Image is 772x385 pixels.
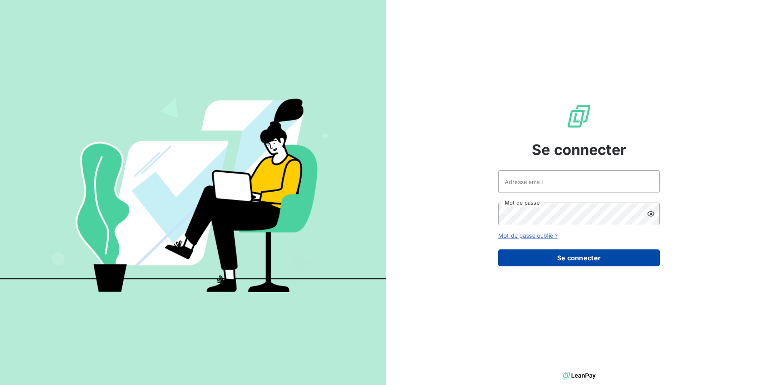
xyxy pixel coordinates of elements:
[532,139,626,161] span: Se connecter
[566,103,592,129] img: Logo LeanPay
[498,170,660,193] input: placeholder
[562,370,596,382] img: logo
[498,232,558,239] a: Mot de passe oublié ?
[498,249,660,266] button: Se connecter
